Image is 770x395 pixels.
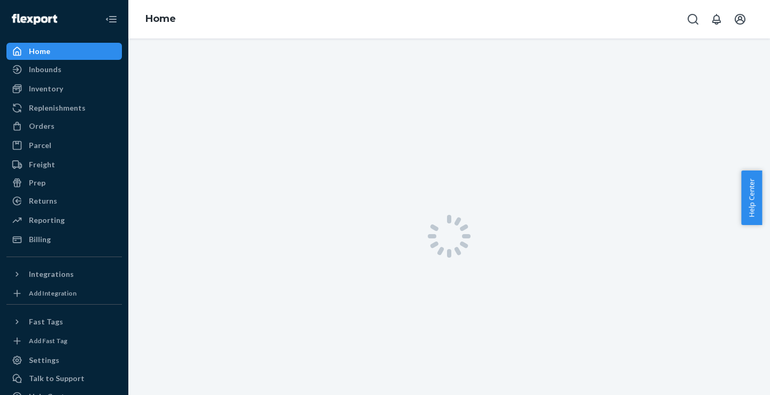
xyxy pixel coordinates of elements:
[29,64,61,75] div: Inbounds
[6,192,122,210] a: Returns
[741,171,762,225] button: Help Center
[706,9,727,30] button: Open notifications
[6,80,122,97] a: Inventory
[29,196,57,206] div: Returns
[29,215,65,226] div: Reporting
[6,266,122,283] button: Integrations
[29,373,84,384] div: Talk to Support
[6,99,122,117] a: Replenishments
[29,316,63,327] div: Fast Tags
[137,4,184,35] ol: breadcrumbs
[29,177,45,188] div: Prep
[29,140,51,151] div: Parcel
[6,231,122,248] a: Billing
[6,174,122,191] a: Prep
[29,336,67,345] div: Add Fast Tag
[29,269,74,280] div: Integrations
[6,313,122,330] button: Fast Tags
[29,159,55,170] div: Freight
[6,287,122,300] a: Add Integration
[29,234,51,245] div: Billing
[29,83,63,94] div: Inventory
[6,61,122,78] a: Inbounds
[682,9,704,30] button: Open Search Box
[29,103,86,113] div: Replenishments
[6,43,122,60] a: Home
[729,9,751,30] button: Open account menu
[6,335,122,347] a: Add Fast Tag
[6,352,122,369] a: Settings
[6,212,122,229] a: Reporting
[29,46,50,57] div: Home
[145,13,176,25] a: Home
[101,9,122,30] button: Close Navigation
[29,355,59,366] div: Settings
[6,137,122,154] a: Parcel
[6,118,122,135] a: Orders
[6,370,122,387] a: Talk to Support
[29,121,55,131] div: Orders
[29,289,76,298] div: Add Integration
[6,156,122,173] a: Freight
[12,14,57,25] img: Flexport logo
